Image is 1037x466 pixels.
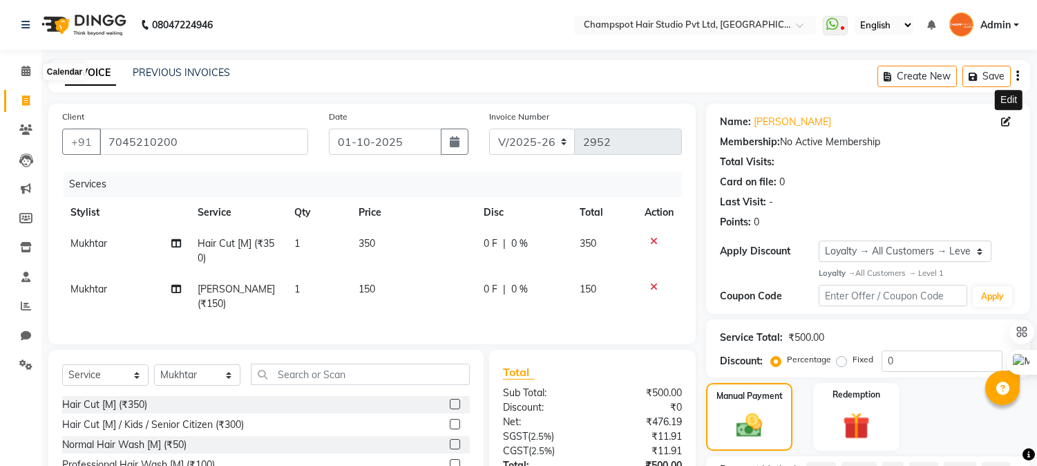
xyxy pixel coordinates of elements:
[819,285,967,306] input: Enter Offer / Coupon Code
[484,236,497,251] span: 0 F
[877,66,957,87] button: Create New
[833,389,880,401] label: Redemption
[593,429,693,444] div: ₹11.91
[787,353,831,366] label: Percentage
[835,409,878,443] img: _gift.svg
[720,244,819,259] div: Apply Discount
[636,197,682,228] th: Action
[493,444,593,458] div: ( )
[819,268,1016,279] div: All Customers → Level 1
[531,431,551,442] span: 2.5%
[580,283,596,295] span: 150
[720,215,751,230] div: Points:
[779,175,785,189] div: 0
[503,365,535,380] span: Total
[754,215,759,230] div: 0
[70,283,107,295] span: Mukhtar
[720,175,777,189] div: Card on file:
[359,283,375,295] span: 150
[962,66,1011,87] button: Save
[819,268,855,278] strong: Loyalty →
[949,12,973,37] img: Admin
[720,195,766,209] div: Last Visit:
[980,18,1011,32] span: Admin
[489,111,549,123] label: Invoice Number
[716,390,783,402] label: Manual Payment
[503,236,506,251] span: |
[580,237,596,250] span: 350
[493,386,593,400] div: Sub Total:
[70,237,107,250] span: Mukhtar
[152,6,213,44] b: 08047224946
[62,418,244,432] div: Hair Cut [M] / Kids / Senior Citizen (₹300)
[475,197,571,228] th: Disc
[493,400,593,415] div: Discount:
[593,386,693,400] div: ₹500.00
[720,115,751,129] div: Name:
[493,429,593,444] div: ( )
[359,237,375,250] span: 350
[350,197,475,228] th: Price
[720,155,774,169] div: Total Visits:
[720,135,780,149] div: Membership:
[503,445,529,457] span: CGST
[62,197,189,228] th: Stylist
[251,364,470,385] input: Search or Scan
[995,91,1022,111] div: Edit
[593,444,693,458] div: ₹11.91
[853,353,873,366] label: Fixed
[754,115,831,129] a: [PERSON_NAME]
[493,415,593,429] div: Net:
[503,282,506,297] span: |
[531,445,552,456] span: 2.5%
[62,398,147,412] div: Hair Cut [M] (₹350)
[571,197,637,228] th: Total
[286,197,350,228] th: Qty
[62,438,187,452] div: Normal Hair Wash [M] (₹50)
[769,195,773,209] div: -
[788,330,824,345] div: ₹500.00
[720,289,819,304] div: Coupon Code
[329,111,348,123] label: Date
[133,66,230,79] a: PREVIOUS INVOICES
[62,111,84,123] label: Client
[294,237,300,250] span: 1
[511,282,528,297] span: 0 %
[62,129,101,155] button: +91
[979,411,1023,452] iframe: chat widget
[593,400,693,415] div: ₹0
[484,282,497,297] span: 0 F
[503,430,528,442] span: SGST
[728,411,770,440] img: _cash.svg
[189,197,286,228] th: Service
[720,330,783,345] div: Service Total:
[44,64,86,80] div: Calendar
[593,415,693,429] div: ₹476.19
[99,129,308,155] input: Search by Name/Mobile/Email/Code
[198,237,274,264] span: Hair Cut [M] (₹350)
[35,6,130,44] img: logo
[294,283,300,295] span: 1
[720,135,1016,149] div: No Active Membership
[973,286,1012,307] button: Apply
[198,283,275,310] span: [PERSON_NAME] (₹150)
[720,354,763,369] div: Discount:
[511,236,528,251] span: 0 %
[64,171,692,197] div: Services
